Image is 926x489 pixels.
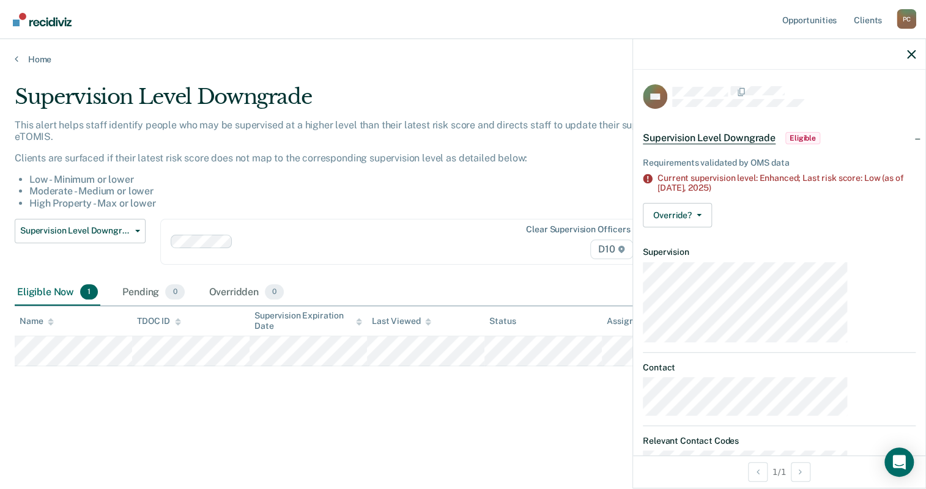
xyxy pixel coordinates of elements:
dt: Relevant Contact Codes [643,436,916,446]
div: Supervision Level DowngradeEligible [633,119,925,158]
div: Last Viewed [372,316,431,326]
li: Moderate - Medium or lower [29,185,709,197]
button: Profile dropdown button [897,9,916,29]
div: Assigned to [607,316,664,326]
div: Supervision Expiration Date [254,311,362,331]
img: Recidiviz [13,13,72,26]
div: P C [897,9,916,29]
span: Supervision Level Downgrade [643,132,776,144]
div: Current supervision level: Enhanced; Last risk score: Low (as of [DATE], [657,173,916,194]
div: 1 / 1 [633,455,925,488]
li: High Property - Max or lower [29,197,709,209]
div: Open Intercom Messenger [884,447,914,477]
div: TDOC ID [137,316,181,326]
span: 0 [165,284,184,300]
div: Pending [120,279,187,306]
li: Low - Minimum or lower [29,174,709,185]
span: 2025) [688,183,711,193]
p: Clients are surfaced if their latest risk score does not map to the corresponding supervision lev... [15,152,709,164]
dt: Contact [643,362,916,373]
span: Eligible [785,132,820,144]
div: Overridden [207,279,287,306]
div: Requirements validated by OMS data [643,158,916,168]
span: D10 [590,240,632,259]
button: Next Opportunity [791,462,810,482]
span: 1 [80,284,98,300]
p: This alert helps staff identify people who may be supervised at a higher level than their latest ... [15,119,709,142]
button: Override? [643,203,712,227]
div: Clear supervision officers [526,224,630,235]
div: Status [489,316,516,326]
a: Home [15,54,911,65]
div: Eligible Now [15,279,100,306]
span: Supervision Level Downgrade [20,226,130,236]
span: 0 [265,284,284,300]
div: Supervision Level Downgrade [15,84,709,119]
div: Name [20,316,54,326]
button: Previous Opportunity [748,462,768,482]
dt: Supervision [643,247,916,257]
